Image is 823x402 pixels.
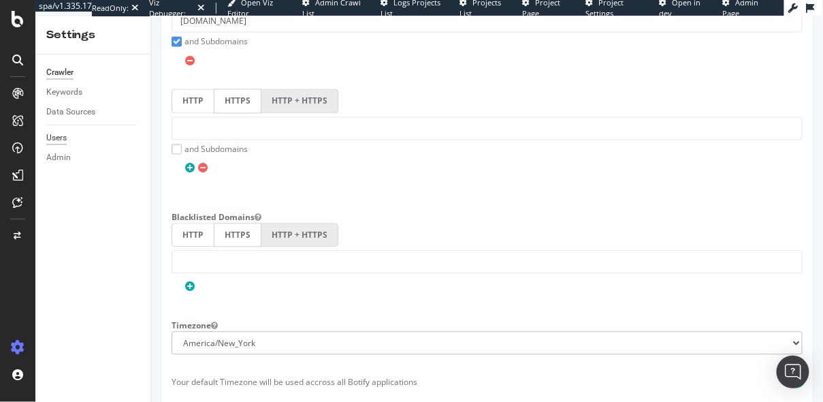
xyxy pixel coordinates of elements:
[46,151,71,165] div: Admin
[46,65,74,80] div: Crawler
[46,105,141,119] a: Data Sources
[92,3,129,14] div: ReadOnly:
[103,195,110,206] button: Blacklisted Domains
[46,151,141,165] a: Admin
[20,360,651,371] p: Your default Timezone will be used accross all Botify applications
[46,105,95,119] div: Data Sources
[10,190,120,206] label: Blacklisted Domains
[10,298,77,315] label: Timezone
[777,356,809,388] div: Open Intercom Messenger
[46,131,67,145] div: Users
[46,85,141,99] a: Keywords
[46,131,141,145] a: Users
[20,19,97,31] label: and Subdomains
[46,27,140,43] div: Settings
[46,85,82,99] div: Keywords
[20,127,97,138] label: and Subdomains
[46,65,141,80] a: Crawler
[60,303,67,315] button: Timezone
